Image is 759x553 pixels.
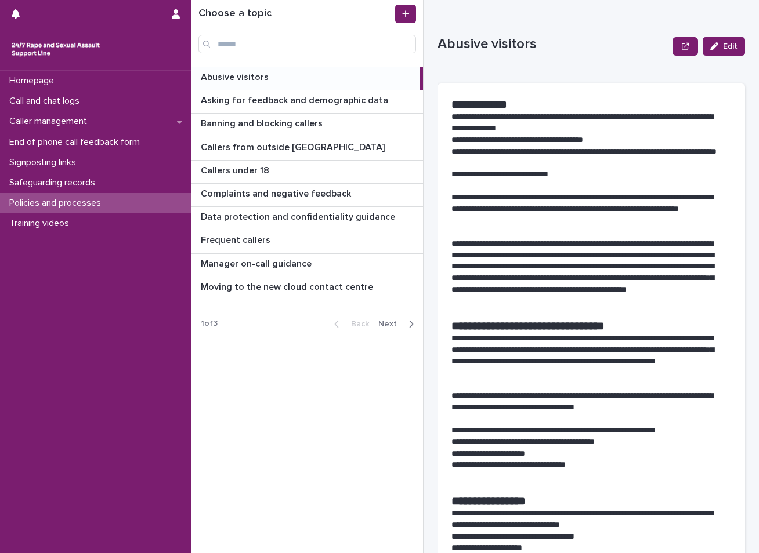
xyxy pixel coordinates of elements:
[201,70,271,83] p: Abusive visitors
[191,277,423,300] a: Moving to the new cloud contact centreMoving to the new cloud contact centre
[201,163,272,176] p: Callers under 18
[191,207,423,230] a: Data protection and confidentiality guidanceData protection and confidentiality guidance
[201,93,391,106] p: Asking for feedback and demographic data
[191,90,423,114] a: Asking for feedback and demographic dataAsking for feedback and demographic data
[191,161,423,184] a: Callers under 18Callers under 18
[201,116,325,129] p: Banning and blocking callers
[201,256,314,270] p: Manager on-call guidance
[191,230,423,253] a: Frequent callersFrequent callers
[191,137,423,161] a: Callers from outside [GEOGRAPHIC_DATA]Callers from outside [GEOGRAPHIC_DATA]
[198,35,416,53] input: Search
[5,96,89,107] p: Call and chat logs
[5,75,63,86] p: Homepage
[191,254,423,277] a: Manager on-call guidanceManager on-call guidance
[198,8,393,20] h1: Choose a topic
[5,177,104,188] p: Safeguarding records
[191,114,423,137] a: Banning and blocking callersBanning and blocking callers
[191,310,227,338] p: 1 of 3
[5,198,110,209] p: Policies and processes
[374,319,423,329] button: Next
[201,279,375,293] p: Moving to the new cloud contact centre
[191,184,423,207] a: Complaints and negative feedbackComplaints and negative feedback
[378,320,404,328] span: Next
[438,36,668,53] p: Abusive visitors
[5,137,149,148] p: End of phone call feedback form
[5,157,85,168] p: Signposting links
[9,38,102,61] img: rhQMoQhaT3yELyF149Cw
[703,37,745,56] button: Edit
[5,116,96,127] p: Caller management
[723,42,738,50] span: Edit
[325,319,374,329] button: Back
[201,209,397,223] p: Data protection and confidentiality guidance
[5,218,78,229] p: Training videos
[201,140,387,153] p: Callers from outside [GEOGRAPHIC_DATA]
[191,67,423,90] a: Abusive visitorsAbusive visitors
[344,320,369,328] span: Back
[201,232,273,246] p: Frequent callers
[201,186,353,199] p: Complaints and negative feedback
